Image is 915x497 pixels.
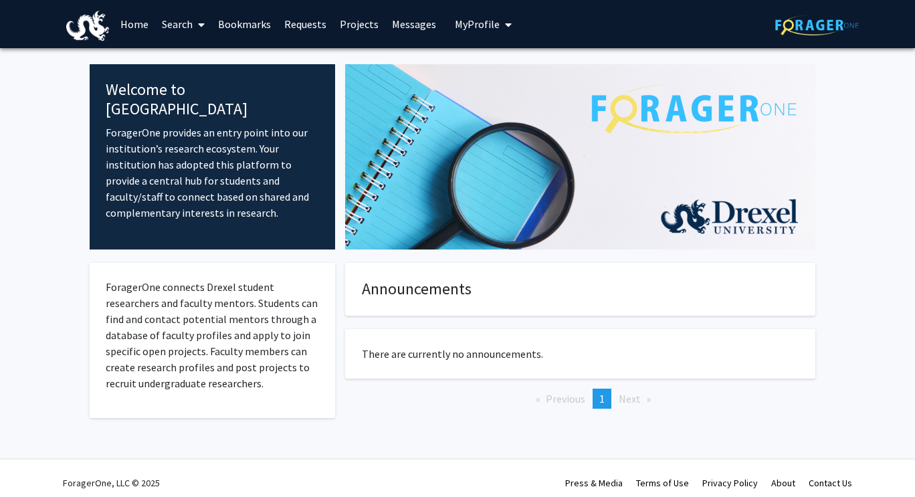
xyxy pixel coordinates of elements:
a: Terms of Use [636,477,689,489]
img: ForagerOne Logo [775,15,859,35]
p: There are currently no announcements. [362,346,799,362]
a: Home [114,1,155,47]
img: Drexel University Logo [66,11,109,41]
span: My Profile [455,17,500,31]
ul: Pagination [345,389,815,409]
a: Requests [278,1,333,47]
a: Projects [333,1,385,47]
img: Cover Image [345,64,815,250]
a: Search [155,1,211,47]
a: Press & Media [565,477,623,489]
p: ForagerOne provides an entry point into our institution’s research ecosystem. Your institution ha... [106,124,319,221]
span: Previous [546,392,585,405]
iframe: Chat [10,437,57,487]
h4: Welcome to [GEOGRAPHIC_DATA] [106,80,319,119]
span: 1 [599,392,605,405]
a: Contact Us [809,477,852,489]
p: ForagerOne connects Drexel student researchers and faculty mentors. Students can find and contact... [106,279,319,391]
h4: Announcements [362,280,799,299]
a: Bookmarks [211,1,278,47]
a: Messages [385,1,443,47]
a: Privacy Policy [702,477,758,489]
span: Next [619,392,641,405]
a: About [771,477,795,489]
